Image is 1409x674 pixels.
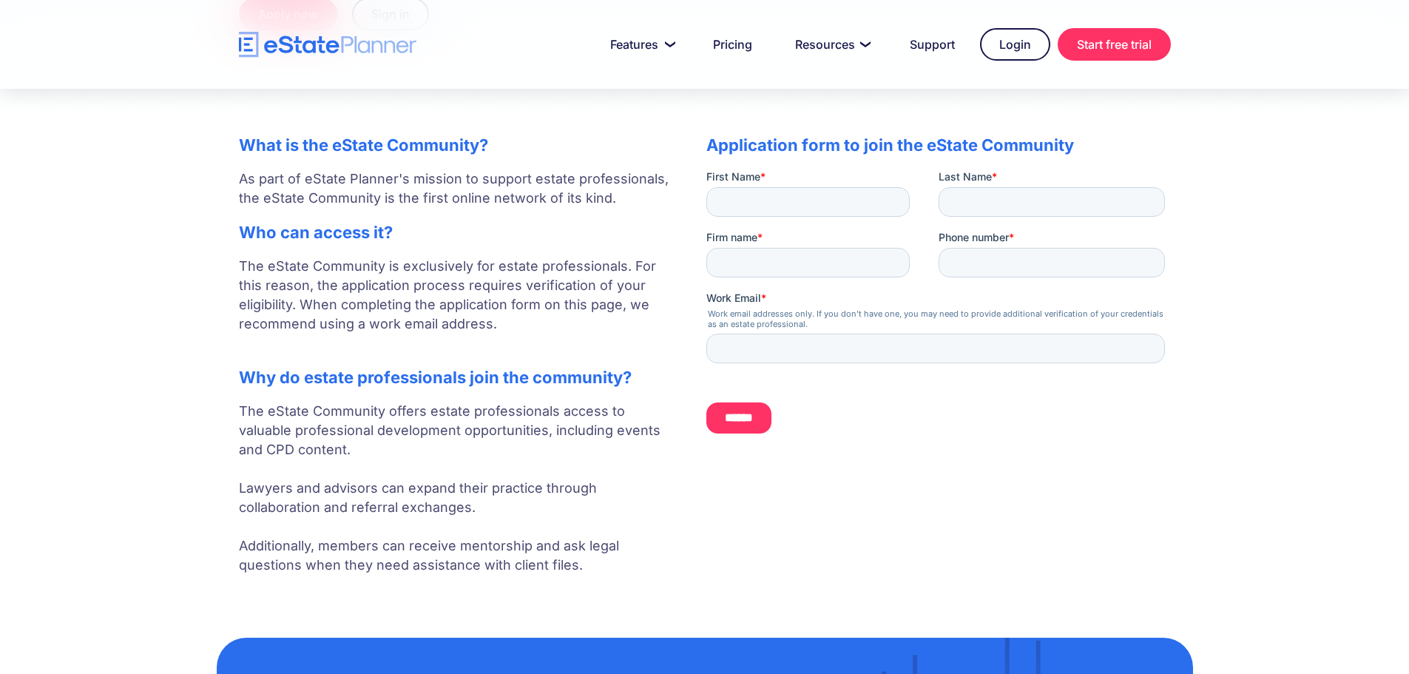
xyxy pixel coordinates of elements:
p: The eState Community is exclusively for estate professionals. For this reason, the application pr... [239,257,677,353]
a: Start free trial [1058,28,1171,61]
a: Login [980,28,1050,61]
a: Pricing [695,30,770,59]
a: Features [592,30,688,59]
p: As part of eState Planner's mission to support estate professionals, the eState Community is the ... [239,169,677,208]
h2: What is the eState Community? [239,135,677,155]
h2: Application form to join the eState Community [706,135,1171,155]
a: Support [892,30,973,59]
iframe: Form 0 [706,169,1171,446]
a: home [239,32,416,58]
p: The eState Community offers estate professionals access to valuable professional development oppo... [239,402,677,575]
a: Resources [777,30,885,59]
h2: Why do estate professionals join the community? [239,368,677,387]
h2: Who can access it? [239,223,677,242]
